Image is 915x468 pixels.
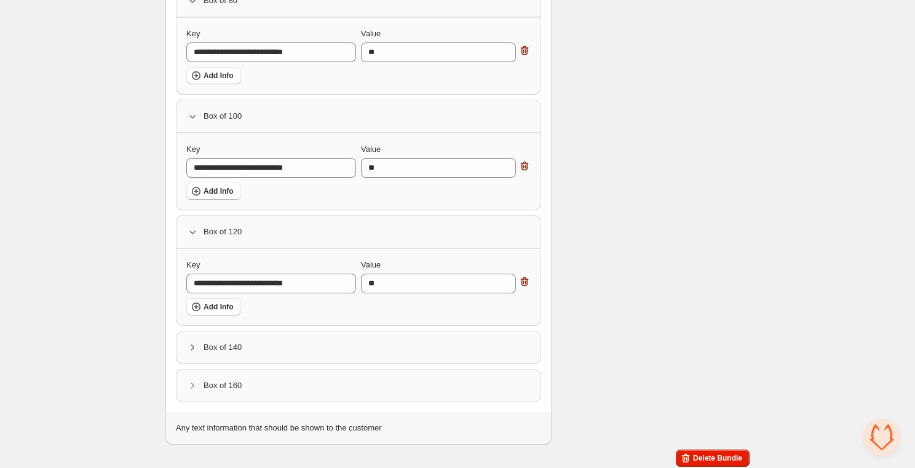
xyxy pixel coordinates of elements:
label: Key [186,28,200,40]
span: Box of 160 [204,379,242,392]
span: Box of 140 [204,341,242,354]
button: Add Info [186,183,241,200]
span: Box of 120 [204,226,242,238]
label: Key [186,259,200,271]
button: Add Info [186,67,241,84]
div: Open chat [863,419,900,456]
button: Add Info [186,298,241,315]
span: Box of 100 [204,110,242,122]
span: Add Info [204,71,234,81]
span: Add Info [204,302,234,312]
label: Value [361,143,381,156]
button: Delete Bundle [676,450,750,467]
label: Key [186,143,200,156]
label: Value [361,259,381,271]
span: Delete Bundle [693,453,742,463]
span: Any text information that should be shown to the customer [176,423,382,432]
label: Value [361,28,381,40]
span: Add Info [204,186,234,196]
